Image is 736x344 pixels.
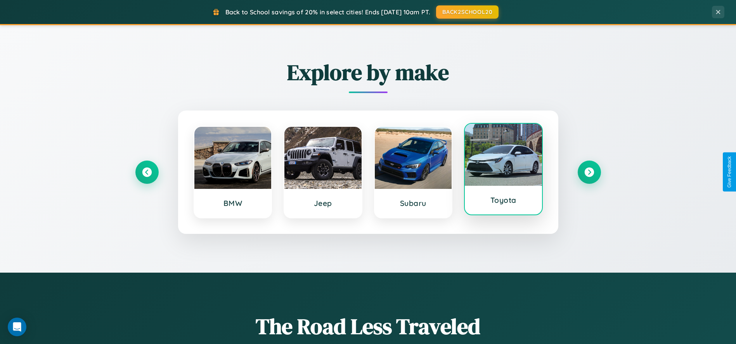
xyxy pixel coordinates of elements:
[436,5,499,19] button: BACK2SCHOOL20
[383,199,444,208] h3: Subaru
[727,156,732,188] div: Give Feedback
[473,195,534,205] h3: Toyota
[135,57,601,87] h2: Explore by make
[292,199,354,208] h3: Jeep
[202,199,264,208] h3: BMW
[8,318,26,336] div: Open Intercom Messenger
[135,311,601,341] h1: The Road Less Traveled
[225,8,430,16] span: Back to School savings of 20% in select cities! Ends [DATE] 10am PT.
